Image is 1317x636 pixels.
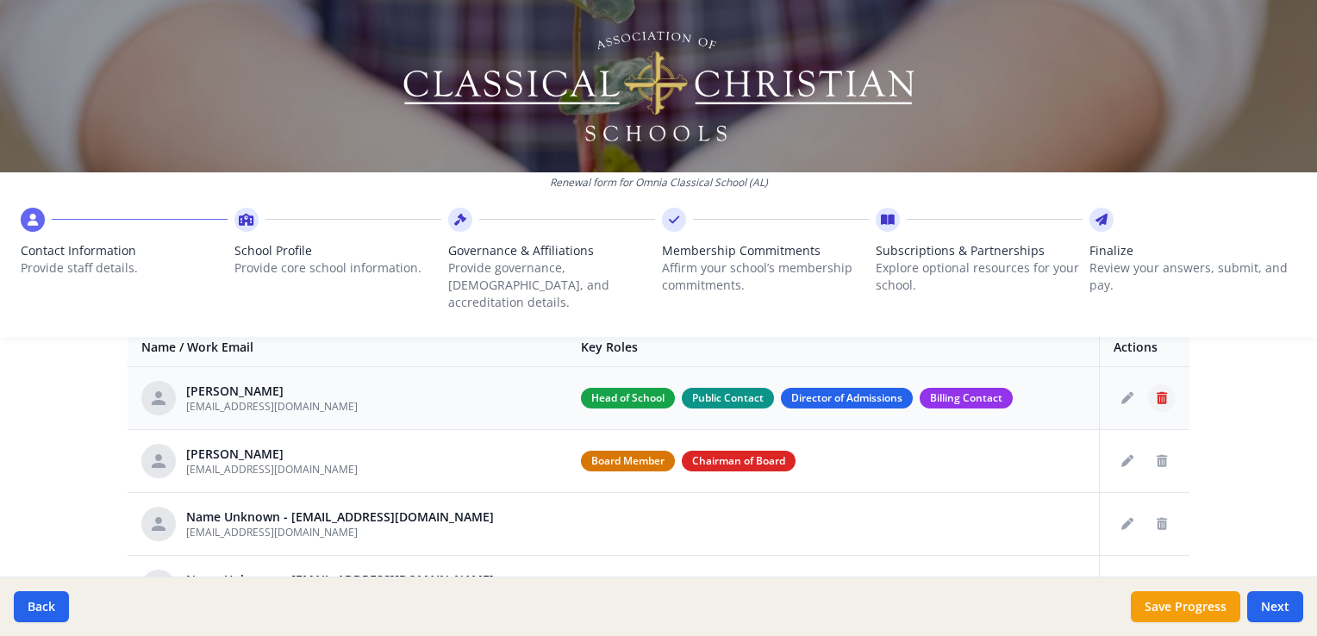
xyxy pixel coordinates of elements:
[876,259,1083,294] p: Explore optional resources for your school.
[1148,447,1176,475] button: Delete staff
[21,259,228,277] p: Provide staff details.
[1089,259,1296,294] p: Review your answers, submit, and pay.
[448,259,655,311] p: Provide governance, [DEMOGRAPHIC_DATA], and accreditation details.
[186,462,358,477] span: [EMAIL_ADDRESS][DOMAIN_NAME]
[1148,384,1176,412] button: Delete staff
[1148,510,1176,538] button: Delete staff
[1114,573,1141,601] button: Edit staff
[401,26,917,147] img: Logo
[234,242,441,259] span: School Profile
[234,259,441,277] p: Provide core school information.
[448,242,655,259] span: Governance & Affiliations
[781,388,913,408] span: Director of Admissions
[1114,447,1141,475] button: Edit staff
[662,259,869,294] p: Affirm your school’s membership commitments.
[1089,242,1296,259] span: Finalize
[186,525,358,539] span: [EMAIL_ADDRESS][DOMAIN_NAME]
[876,242,1083,259] span: Subscriptions & Partnerships
[662,242,869,259] span: Membership Commitments
[186,508,494,526] div: Name Unknown - [EMAIL_ADDRESS][DOMAIN_NAME]
[1247,591,1303,622] button: Next
[186,383,358,400] div: [PERSON_NAME]
[682,451,796,471] span: Chairman of Board
[682,388,774,408] span: Public Contact
[14,591,69,622] button: Back
[1131,591,1240,622] button: Save Progress
[1148,573,1176,601] button: Delete staff
[186,399,358,414] span: [EMAIL_ADDRESS][DOMAIN_NAME]
[920,388,1013,408] span: Billing Contact
[1114,384,1141,412] button: Edit staff
[21,242,228,259] span: Contact Information
[186,571,494,589] div: Name Unknown - [EMAIL_ADDRESS][DOMAIN_NAME]
[581,451,675,471] span: Board Member
[186,446,358,463] div: [PERSON_NAME]
[581,388,675,408] span: Head of School
[1114,510,1141,538] button: Edit staff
